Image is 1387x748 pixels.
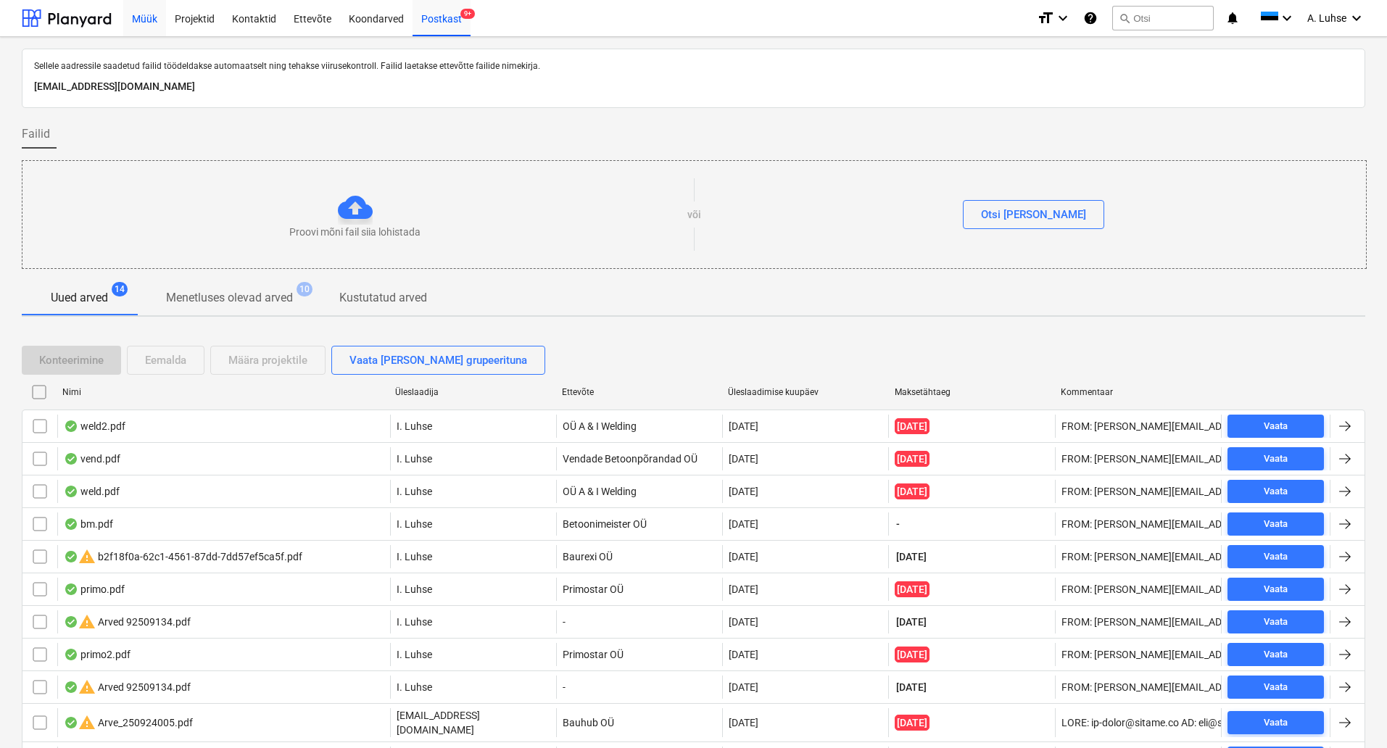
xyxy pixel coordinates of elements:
span: Failid [22,125,50,143]
button: Vaata [1227,610,1324,633]
button: Vaata [1227,447,1324,470]
div: Andmed failist loetud [64,616,78,628]
div: Maksetähtaeg [895,387,1050,397]
p: Proovi mõni fail siia lohistada [289,225,421,239]
button: Vaata [1227,643,1324,666]
div: primo2.pdf [64,649,131,660]
p: [EMAIL_ADDRESS][DOMAIN_NAME] [34,78,1353,96]
span: [DATE] [895,647,930,662]
div: [DATE] [729,518,758,530]
div: Vaata [1264,581,1288,598]
span: [DATE] [895,483,930,499]
p: [EMAIL_ADDRESS][DOMAIN_NAME] [397,708,550,737]
button: Vaata [1227,480,1324,503]
button: Otsi [PERSON_NAME] [963,200,1104,229]
div: Kommentaar [1061,387,1216,397]
div: Vendade Betoonpõrandad OÜ [556,447,722,470]
div: Andmed failist loetud [64,583,78,595]
p: I. Luhse [397,419,432,433]
div: Vaata [1264,451,1288,467]
p: I. Luhse [397,484,432,499]
div: [DATE] [729,717,758,728]
div: weld2.pdf [64,420,125,432]
div: Vaata [PERSON_NAME] grupeerituna [349,351,527,370]
button: Vaata [PERSON_NAME] grupeerituna [331,346,545,375]
div: Vaata [1264,715,1288,731]
p: või [687,207,701,222]
div: Primostar OÜ [556,578,722,601]
div: primo.pdf [64,583,125,595]
p: I. Luhse [397,647,432,662]
p: I. Luhse [397,517,432,531]
span: warning [78,678,96,696]
button: Vaata [1227,545,1324,568]
div: Ettevõte [562,387,717,397]
div: - [556,610,722,633]
p: Sellele aadressile saadetud failid töödeldakse automaatselt ning tehakse viirusekontroll. Failid ... [34,61,1353,72]
p: I. Luhse [397,582,432,597]
span: warning [78,613,96,631]
button: Vaata [1227,415,1324,438]
div: Üleslaadija [395,387,550,397]
div: weld.pdf [64,486,120,497]
div: Bauhub OÜ [556,708,722,737]
div: vend.pdf [64,453,120,465]
div: b2f18f0a-62c1-4561-87dd-7dd57ef5ca5f.pdf [64,548,302,565]
div: Vaata [1264,679,1288,696]
span: [DATE] [895,680,928,694]
div: Vaata [1264,549,1288,565]
div: Vaata [1264,483,1288,500]
div: Andmed failist loetud [64,518,78,530]
div: Vaata [1264,647,1288,663]
div: Otsi [PERSON_NAME] [981,205,1086,224]
div: Betoonimeister OÜ [556,512,722,536]
p: Uued arved [51,289,108,307]
p: I. Luhse [397,452,432,466]
button: Vaata [1227,711,1324,734]
div: OÜ A & I Welding [556,480,722,503]
div: Vaata [1264,516,1288,533]
span: [DATE] [895,715,930,731]
div: Andmed failist loetud [64,453,78,465]
div: Andmed failist loetud [64,420,78,432]
div: OÜ A & I Welding [556,415,722,438]
div: Baurexi OÜ [556,545,722,568]
span: - [895,517,901,531]
p: Kustutatud arved [339,289,427,307]
div: [DATE] [729,583,758,595]
div: Primostar OÜ [556,643,722,666]
div: Andmed failist loetud [64,649,78,660]
div: Andmed failist loetud [64,681,78,693]
iframe: Chat Widget [1314,678,1387,748]
p: I. Luhse [397,680,432,694]
div: Nimi [62,387,384,397]
div: Vaata [1264,418,1288,435]
button: Vaata [1227,578,1324,601]
span: warning [78,714,96,731]
p: Menetluses olevad arved [166,289,293,307]
div: [DATE] [729,453,758,465]
span: [DATE] [895,418,930,434]
button: Vaata [1227,512,1324,536]
div: Arved 92509134.pdf [64,678,191,696]
span: [DATE] [895,615,928,629]
div: bm.pdf [64,518,113,530]
span: 14 [112,282,128,296]
div: Vaata [1264,614,1288,631]
span: [DATE] [895,549,928,564]
div: Arve_250924005.pdf [64,714,193,731]
span: [DATE] [895,581,930,597]
p: I. Luhse [397,615,432,629]
div: [DATE] [729,649,758,660]
div: Proovi mõni fail siia lohistadavõiOtsi [PERSON_NAME] [22,160,1367,269]
div: Andmed failist loetud [64,717,78,728]
div: Arved 92509134.pdf [64,613,191,631]
div: [DATE] [729,486,758,497]
p: I. Luhse [397,549,432,564]
div: Üleslaadimise kuupäev [728,387,883,397]
span: 10 [297,282,312,296]
div: [DATE] [729,420,758,432]
span: 9+ [460,9,475,19]
div: [DATE] [729,616,758,628]
div: Andmed failist loetud [64,551,78,562]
